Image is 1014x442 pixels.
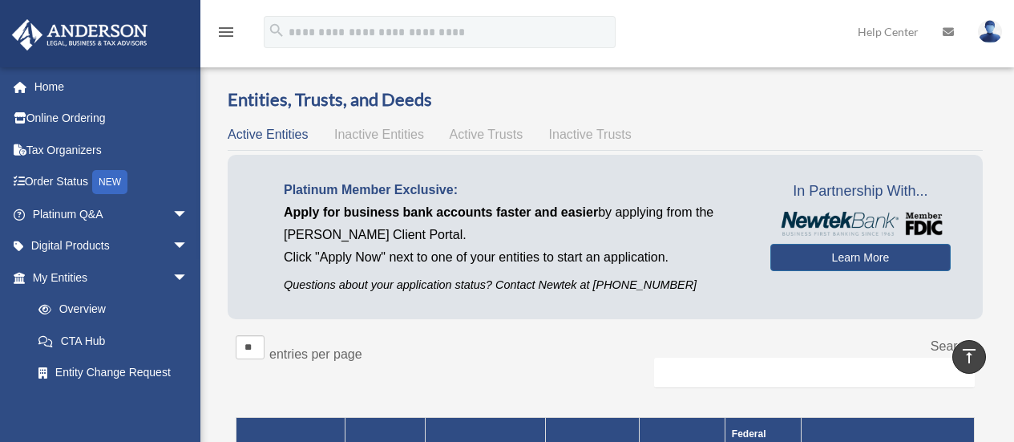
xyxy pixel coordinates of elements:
p: Platinum Member Exclusive: [284,179,746,201]
a: Entity Change Request [22,357,204,389]
div: NEW [92,170,127,194]
span: In Partnership With... [770,179,951,205]
img: Anderson Advisors Platinum Portal [7,19,152,51]
span: Active Entities [228,128,308,141]
a: My Entitiesarrow_drop_down [11,262,204,294]
span: Inactive Trusts [549,128,632,141]
a: menu [216,28,236,42]
img: User Pic [978,20,1002,43]
p: Click "Apply Now" next to one of your entities to start an application. [284,246,746,269]
a: Online Ordering [11,103,212,135]
a: Tax Organizers [11,134,212,166]
h3: Entities, Trusts, and Deeds [228,87,983,112]
a: Digital Productsarrow_drop_down [11,230,212,262]
i: search [268,22,285,39]
a: Overview [22,294,196,326]
span: arrow_drop_down [172,198,204,231]
a: Platinum Q&Aarrow_drop_down [11,198,212,230]
p: by applying from the [PERSON_NAME] Client Portal. [284,201,746,246]
a: Home [11,71,212,103]
a: Order StatusNEW [11,166,212,199]
span: arrow_drop_down [172,262,204,294]
i: menu [216,22,236,42]
i: vertical_align_top [959,347,979,366]
span: Inactive Entities [334,128,424,141]
span: Active Trusts [450,128,523,141]
label: Search: [931,339,975,353]
img: NewtekBankLogoSM.png [778,212,943,236]
a: CTA Hub [22,325,204,357]
p: Questions about your application status? Contact Newtek at [PHONE_NUMBER] [284,275,746,295]
span: arrow_drop_down [172,230,204,263]
span: Apply for business bank accounts faster and easier [284,205,598,219]
label: entries per page [269,347,362,361]
a: vertical_align_top [952,340,986,374]
a: Learn More [770,244,951,271]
